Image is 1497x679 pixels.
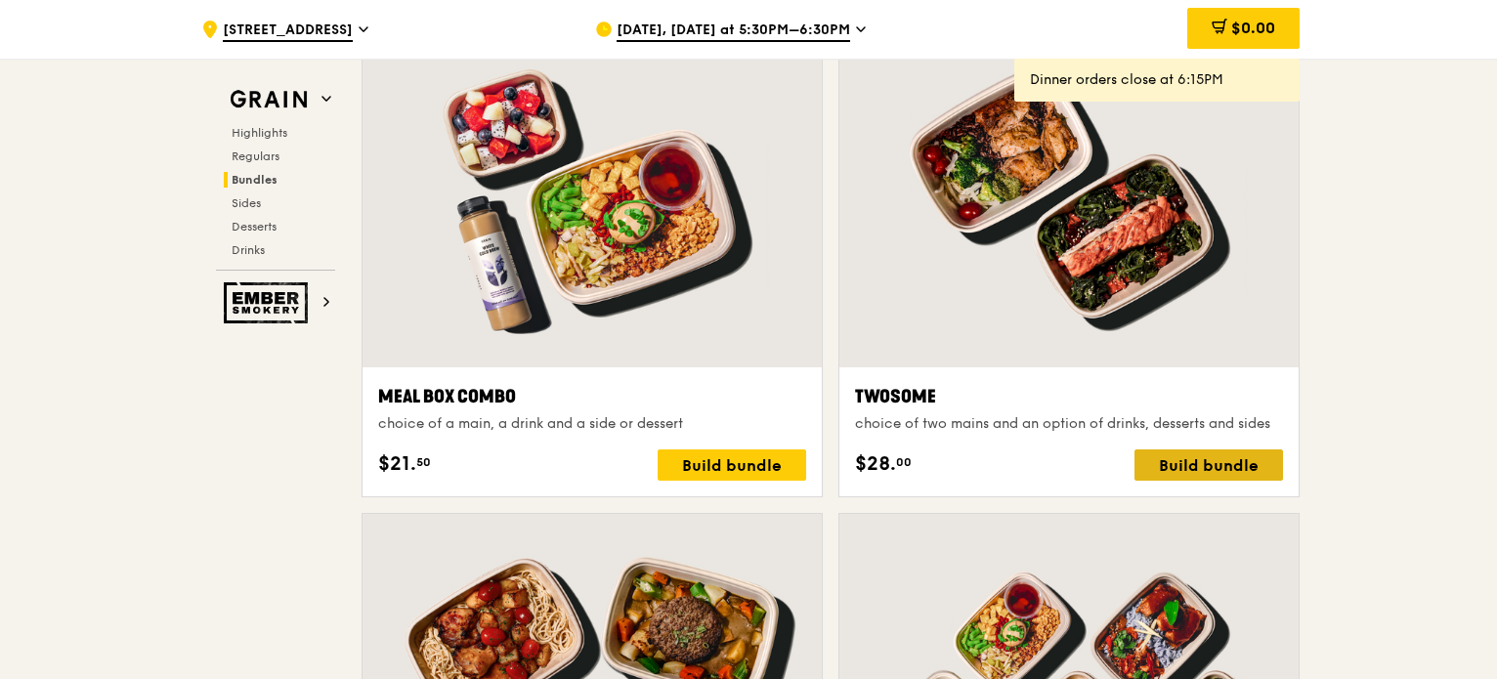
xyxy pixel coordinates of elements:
[378,449,416,479] span: $21.
[1231,19,1275,37] span: $0.00
[896,454,912,470] span: 00
[232,149,279,163] span: Regulars
[416,454,431,470] span: 50
[224,82,314,117] img: Grain web logo
[232,173,278,187] span: Bundles
[855,414,1283,434] div: choice of two mains and an option of drinks, desserts and sides
[223,21,353,42] span: [STREET_ADDRESS]
[378,414,806,434] div: choice of a main, a drink and a side or dessert
[658,449,806,481] div: Build bundle
[855,449,896,479] span: $28.
[1134,449,1283,481] div: Build bundle
[232,220,277,233] span: Desserts
[232,243,265,257] span: Drinks
[232,126,287,140] span: Highlights
[855,383,1283,410] div: Twosome
[232,196,261,210] span: Sides
[378,383,806,410] div: Meal Box Combo
[1030,70,1284,90] div: Dinner orders close at 6:15PM
[617,21,850,42] span: [DATE], [DATE] at 5:30PM–6:30PM
[224,282,314,323] img: Ember Smokery web logo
